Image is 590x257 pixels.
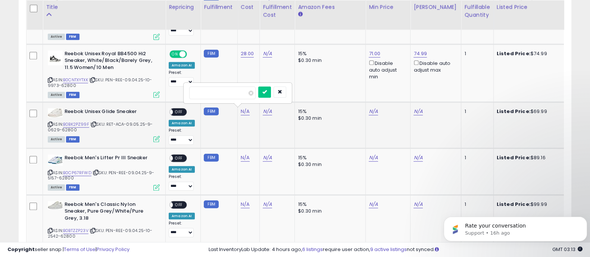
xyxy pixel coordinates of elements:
[169,213,195,219] div: Amazon AI
[369,50,380,57] a: 71.00
[48,108,63,117] img: 41vXdXL6IvL._SL40_.jpg
[413,201,422,208] a: N/A
[298,57,360,64] div: $0.30 min
[65,154,155,163] b: Reebok Men's Lifter Pr III Sneaker
[298,161,360,168] div: $0.30 min
[169,70,195,87] div: Preset:
[173,201,185,208] span: OFF
[464,154,487,161] div: 1
[497,50,531,57] b: Listed Price:
[298,208,360,214] div: $0.30 min
[298,115,360,122] div: $0.30 min
[7,246,129,253] div: seller snap | |
[48,201,63,209] img: 314d2gfAmGL._SL40_.jpg
[413,59,455,73] div: Disable auto adjust max
[497,108,531,115] b: Listed Price:
[48,170,154,181] span: | SKU: PEN-REE-09.04.25-9-5157-62800
[46,3,162,11] div: Title
[48,92,65,98] span: All listings currently available for purchase on Amazon
[369,59,405,80] div: Disable auto adjust min
[369,3,407,11] div: Min Price
[97,246,129,253] a: Privacy Policy
[413,50,427,57] a: 74.99
[263,3,291,19] div: Fulfillment Cost
[263,154,272,162] a: N/A
[66,184,79,191] span: FBM
[441,201,590,253] iframe: Intercom notifications message
[64,246,96,253] a: Terms of Use
[48,77,152,88] span: | SKU: PEN-REE-09.04.25-10-9973-62800
[169,3,197,11] div: Repricing
[169,221,195,237] div: Preset:
[464,3,490,19] div: Fulfillable Quantity
[369,108,378,115] a: N/A
[298,11,302,18] small: Amazon Fees.
[186,51,198,57] span: OFF
[63,228,88,234] a: B0BTZZP23V
[48,108,160,141] div: ASIN:
[298,50,360,57] div: 15%
[241,201,250,208] a: N/A
[204,154,218,162] small: FBM
[241,154,250,162] a: N/A
[464,108,487,115] div: 1
[497,201,531,208] b: Listed Price:
[263,50,272,57] a: N/A
[169,166,195,173] div: Amazon AI
[173,109,185,115] span: OFF
[7,246,35,253] strong: Copyright
[369,201,378,208] a: N/A
[497,3,561,11] div: Listed Price
[302,246,323,253] a: 6 listings
[298,154,360,161] div: 15%
[241,50,254,57] a: 28.00
[169,128,195,144] div: Preset:
[48,201,160,248] div: ASIN:
[369,154,378,162] a: N/A
[48,136,65,142] span: All listings currently available for purchase on Amazon
[209,246,583,253] div: Last InventoryLab Update: 4 hours ago, require user action, not synced.
[370,246,407,253] a: 9 active listings
[66,92,79,98] span: FBM
[63,121,89,128] a: B0BK2PZ99F
[464,50,487,57] div: 1
[48,50,160,97] div: ASIN:
[48,34,65,40] span: All listings currently available for purchase on Amazon
[169,62,195,69] div: Amazon AI
[48,184,65,191] span: All listings currently available for purchase on Amazon
[48,154,160,190] div: ASIN:
[65,108,155,117] b: Reebok Unisex Glide Sneaker
[497,50,559,57] div: $74.99
[204,50,218,57] small: FBM
[170,51,180,57] span: ON
[298,201,360,208] div: 15%
[413,154,422,162] a: N/A
[263,201,272,208] a: N/A
[169,174,195,191] div: Preset:
[497,108,559,115] div: $69.99
[48,121,153,132] span: | SKU: RET-ACA-09.05.25-9-0629-62800
[298,108,360,115] div: 15%
[66,136,79,142] span: FBM
[241,3,257,11] div: Cost
[48,50,63,65] img: 312cajqq8qL._SL40_.jpg
[66,34,79,40] span: FBM
[497,154,531,161] b: Listed Price:
[298,3,362,11] div: Amazon Fees
[241,108,250,115] a: N/A
[65,201,155,224] b: Reebok Men's Classic Nylon Sneaker, Pure Grey/White/Pure Grey, 3.18
[63,77,88,83] a: B0CNTXYTXK
[413,108,422,115] a: N/A
[204,200,218,208] small: FBM
[48,228,153,239] span: | SKU: PEN-REE-09.04.25-10-2542-62800
[48,154,63,166] img: 31w84Dnz+pL._SL40_.jpg
[169,120,195,126] div: Amazon AI
[497,154,559,161] div: $89.16
[173,155,185,161] span: OFF
[263,108,272,115] a: N/A
[65,50,155,73] b: Reebok Unisex Royal BB4500 Hi2 Sneaker, White/Black/Barely Grey, 11.5 Women/10 Men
